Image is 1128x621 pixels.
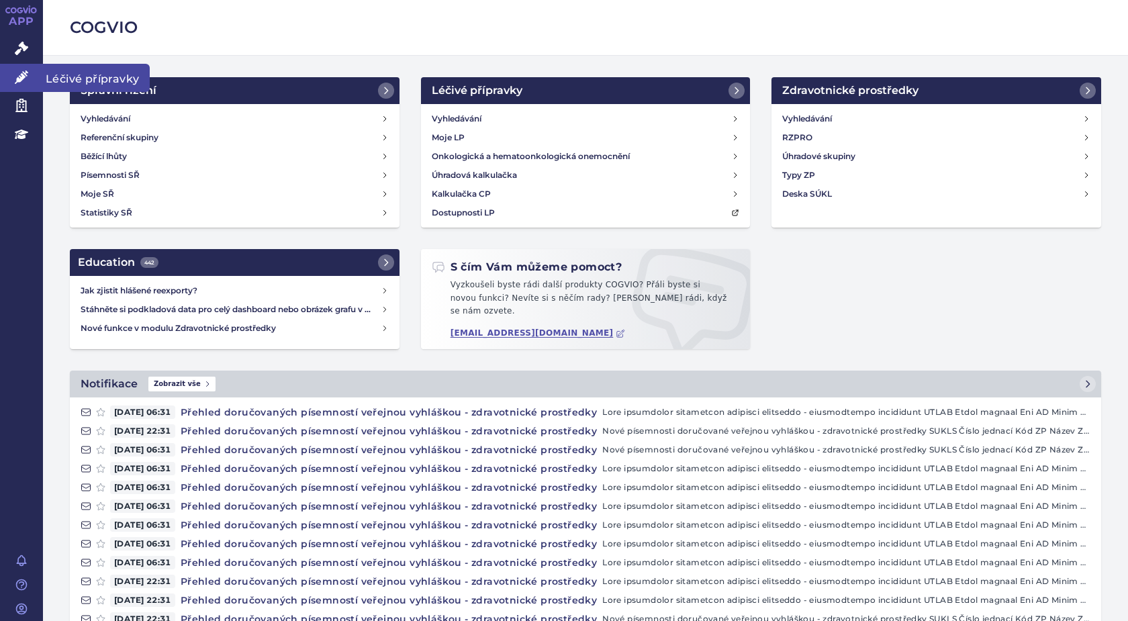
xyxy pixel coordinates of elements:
p: Lore ipsumdolor sitametcon adipisci elitseddo - eiusmodtempo incididunt UTLAB Etdol magnaal Eni A... [602,556,1090,569]
span: [DATE] 06:31 [110,537,175,551]
h4: Úhradová kalkulačka [432,169,517,182]
a: Správní řízení [70,77,399,104]
a: Referenční skupiny [75,128,394,147]
h4: Běžící lhůty [81,150,127,163]
span: [DATE] 06:31 [110,499,175,513]
a: Nové funkce v modulu Zdravotnické prostředky [75,319,394,338]
h4: Přehled doručovaných písemností veřejnou vyhláškou - zdravotnické prostředky [175,405,602,419]
a: Léčivé přípravky [421,77,751,104]
span: [DATE] 06:31 [110,481,175,494]
h2: Education [78,254,158,271]
a: Úhradová kalkulačka [426,166,745,185]
h2: COGVIO [70,16,1101,39]
h4: Vyhledávání [81,112,130,126]
span: Zobrazit vše [148,377,216,391]
span: Léčivé přípravky [43,64,150,92]
a: Moje SŘ [75,185,394,203]
h4: Přehled doručovaných písemností veřejnou vyhláškou - zdravotnické prostředky [175,518,602,532]
h2: Notifikace [81,376,138,392]
a: Jak zjistit hlášené reexporty? [75,281,394,300]
h4: Referenční skupiny [81,131,158,144]
a: Moje LP [426,128,745,147]
h4: Přehled doručovaných písemností veřejnou vyhláškou - zdravotnické prostředky [175,575,602,588]
h4: Přehled doručovaných písemností veřejnou vyhláškou - zdravotnické prostředky [175,499,602,513]
p: Lore ipsumdolor sitametcon adipisci elitseddo - eiusmodtempo incididunt UTLAB Etdol magnaal Eni A... [602,537,1090,551]
p: Lore ipsumdolor sitametcon adipisci elitseddo - eiusmodtempo incididunt UTLAB Etdol magnaal Eni A... [602,575,1090,588]
a: Deska SÚKL [777,185,1096,203]
h4: Moje SŘ [81,187,114,201]
a: Kalkulačka CP [426,185,745,203]
p: Nové písemnosti doručované veřejnou vyhláškou - zdravotnické prostředky SUKLS Číslo jednací Kód Z... [602,443,1090,457]
h4: Přehled doručovaných písemností veřejnou vyhláškou - zdravotnické prostředky [175,537,602,551]
h4: Typy ZP [782,169,815,182]
a: Typy ZP [777,166,1096,185]
a: Vyhledávání [75,109,394,128]
span: [DATE] 06:31 [110,462,175,475]
h4: Deska SÚKL [782,187,832,201]
h4: Kalkulačka CP [432,187,491,201]
span: [DATE] 22:31 [110,593,175,607]
span: [DATE] 06:31 [110,556,175,569]
h4: Přehled doručovaných písemností veřejnou vyhláškou - zdravotnické prostředky [175,424,602,438]
a: NotifikaceZobrazit vše [70,371,1101,397]
p: Lore ipsumdolor sitametcon adipisci elitseddo - eiusmodtempo incididunt UTLAB Etdol magnaal Eni A... [602,462,1090,475]
h4: Přehled doručovaných písemností veřejnou vyhláškou - zdravotnické prostředky [175,556,602,569]
h4: Úhradové skupiny [782,150,855,163]
a: Běžící lhůty [75,147,394,166]
a: RZPRO [777,128,1096,147]
h4: Nové funkce v modulu Zdravotnické prostředky [81,322,381,335]
span: [DATE] 06:31 [110,405,175,419]
span: [DATE] 06:31 [110,443,175,457]
p: Lore ipsumdolor sitametcon adipisci elitseddo - eiusmodtempo incididunt UTLAB Etdol magnaal Eni A... [602,593,1090,607]
a: Stáhněte si podkladová data pro celý dashboard nebo obrázek grafu v COGVIO App modulu Analytics [75,300,394,319]
span: 442 [140,257,158,268]
h4: Přehled doručovaných písemností veřejnou vyhláškou - zdravotnické prostředky [175,443,602,457]
h4: Statistiky SŘ [81,206,132,220]
h4: Přehled doručovaných písemností veřejnou vyhláškou - zdravotnické prostředky [175,593,602,607]
h4: Písemnosti SŘ [81,169,140,182]
p: Lore ipsumdolor sitametcon adipisci elitseddo - eiusmodtempo incididunt UTLAB Etdol magnaal Eni A... [602,405,1090,419]
p: Lore ipsumdolor sitametcon adipisci elitseddo - eiusmodtempo incididunt UTLAB Etdol magnaal Eni A... [602,518,1090,532]
h2: S čím Vám můžeme pomoct? [432,260,622,275]
a: Zdravotnické prostředky [771,77,1101,104]
h4: Moje LP [432,131,465,144]
a: Onkologická a hematoonkologická onemocnění [426,147,745,166]
h4: Dostupnosti LP [432,206,495,220]
span: [DATE] 22:31 [110,575,175,588]
a: Education442 [70,249,399,276]
h4: Přehled doručovaných písemností veřejnou vyhláškou - zdravotnické prostředky [175,481,602,494]
a: Statistiky SŘ [75,203,394,222]
h4: Přehled doručovaných písemností veřejnou vyhláškou - zdravotnické prostředky [175,462,602,475]
p: Nové písemnosti doručované veřejnou vyhláškou - zdravotnické prostředky SUKLS Číslo jednací Kód Z... [602,424,1090,438]
span: [DATE] 06:31 [110,518,175,532]
p: Lore ipsumdolor sitametcon adipisci elitseddo - eiusmodtempo incididunt UTLAB Etdol magnaal Eni A... [602,499,1090,513]
h4: Onkologická a hematoonkologická onemocnění [432,150,630,163]
h2: Zdravotnické prostředky [782,83,919,99]
h4: Vyhledávání [432,112,481,126]
h4: RZPRO [782,131,812,144]
h4: Vyhledávání [782,112,832,126]
h4: Jak zjistit hlášené reexporty? [81,284,381,297]
a: Dostupnosti LP [426,203,745,222]
a: [EMAIL_ADDRESS][DOMAIN_NAME] [451,328,626,338]
a: Písemnosti SŘ [75,166,394,185]
span: [DATE] 22:31 [110,424,175,438]
p: Lore ipsumdolor sitametcon adipisci elitseddo - eiusmodtempo incididunt UTLAB Etdol magnaal Eni A... [602,481,1090,494]
h2: Léčivé přípravky [432,83,522,99]
p: Vyzkoušeli byste rádi další produkty COGVIO? Přáli byste si novou funkci? Nevíte si s něčím rady?... [432,279,740,324]
a: Vyhledávání [777,109,1096,128]
h4: Stáhněte si podkladová data pro celý dashboard nebo obrázek grafu v COGVIO App modulu Analytics [81,303,381,316]
a: Vyhledávání [426,109,745,128]
a: Úhradové skupiny [777,147,1096,166]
